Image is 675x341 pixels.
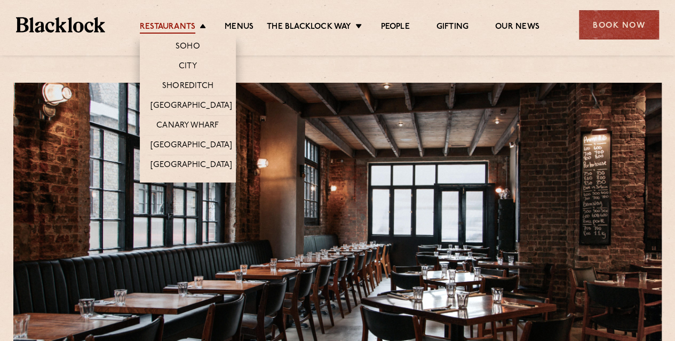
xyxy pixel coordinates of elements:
[162,81,213,93] a: Shoreditch
[436,22,468,34] a: Gifting
[150,140,232,152] a: [GEOGRAPHIC_DATA]
[579,10,659,39] div: Book Now
[150,101,232,113] a: [GEOGRAPHIC_DATA]
[150,160,232,172] a: [GEOGRAPHIC_DATA]
[16,17,105,32] img: BL_Textured_Logo-footer-cropped.svg
[140,22,195,34] a: Restaurants
[179,61,197,73] a: City
[176,42,200,53] a: Soho
[156,121,219,132] a: Canary Wharf
[495,22,539,34] a: Our News
[380,22,409,34] a: People
[225,22,253,34] a: Menus
[267,22,351,34] a: The Blacklock Way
